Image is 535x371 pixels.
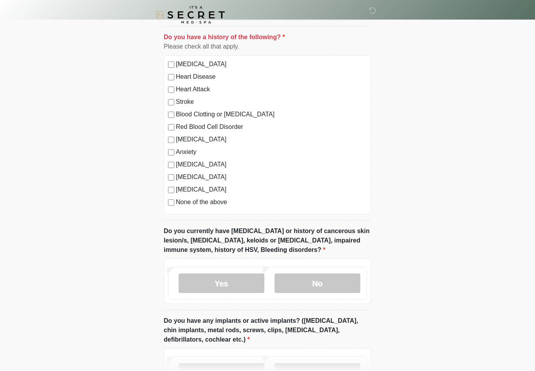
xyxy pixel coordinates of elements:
input: Anxiety [168,149,174,156]
input: [MEDICAL_DATA] [168,162,174,168]
div: Please check all that apply. [164,42,371,51]
label: [MEDICAL_DATA] [176,185,367,194]
label: Anxiety [176,147,367,157]
input: Stroke [168,99,174,105]
label: [MEDICAL_DATA] [176,60,367,69]
label: [MEDICAL_DATA] [176,160,367,169]
label: None of the above [176,197,367,207]
img: It's A Secret Med Spa Logo [156,6,225,24]
input: [MEDICAL_DATA] [168,187,174,193]
label: No [275,273,360,293]
label: Do you currently have [MEDICAL_DATA] or history of cancerous skin lesion/s, [MEDICAL_DATA], keloi... [164,226,371,255]
input: Red Blood Cell Disorder [168,124,174,130]
input: Heart Attack [168,87,174,93]
input: [MEDICAL_DATA] [168,62,174,68]
label: Yes [179,273,264,293]
input: [MEDICAL_DATA] [168,137,174,143]
label: Red Blood Cell Disorder [176,122,367,132]
label: Do you have a history of the following? [164,33,285,42]
label: Stroke [176,97,367,107]
input: None of the above [168,199,174,206]
label: Heart Disease [176,72,367,81]
input: Heart Disease [168,74,174,80]
input: [MEDICAL_DATA] [168,174,174,181]
label: [MEDICAL_DATA] [176,135,367,144]
label: Do you have any implants or active implants? ([MEDICAL_DATA], chin implants, metal rods, screws, ... [164,316,371,344]
label: Heart Attack [176,85,367,94]
input: Blood Clotting or [MEDICAL_DATA] [168,112,174,118]
label: Blood Clotting or [MEDICAL_DATA] [176,110,367,119]
label: [MEDICAL_DATA] [176,172,367,182]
